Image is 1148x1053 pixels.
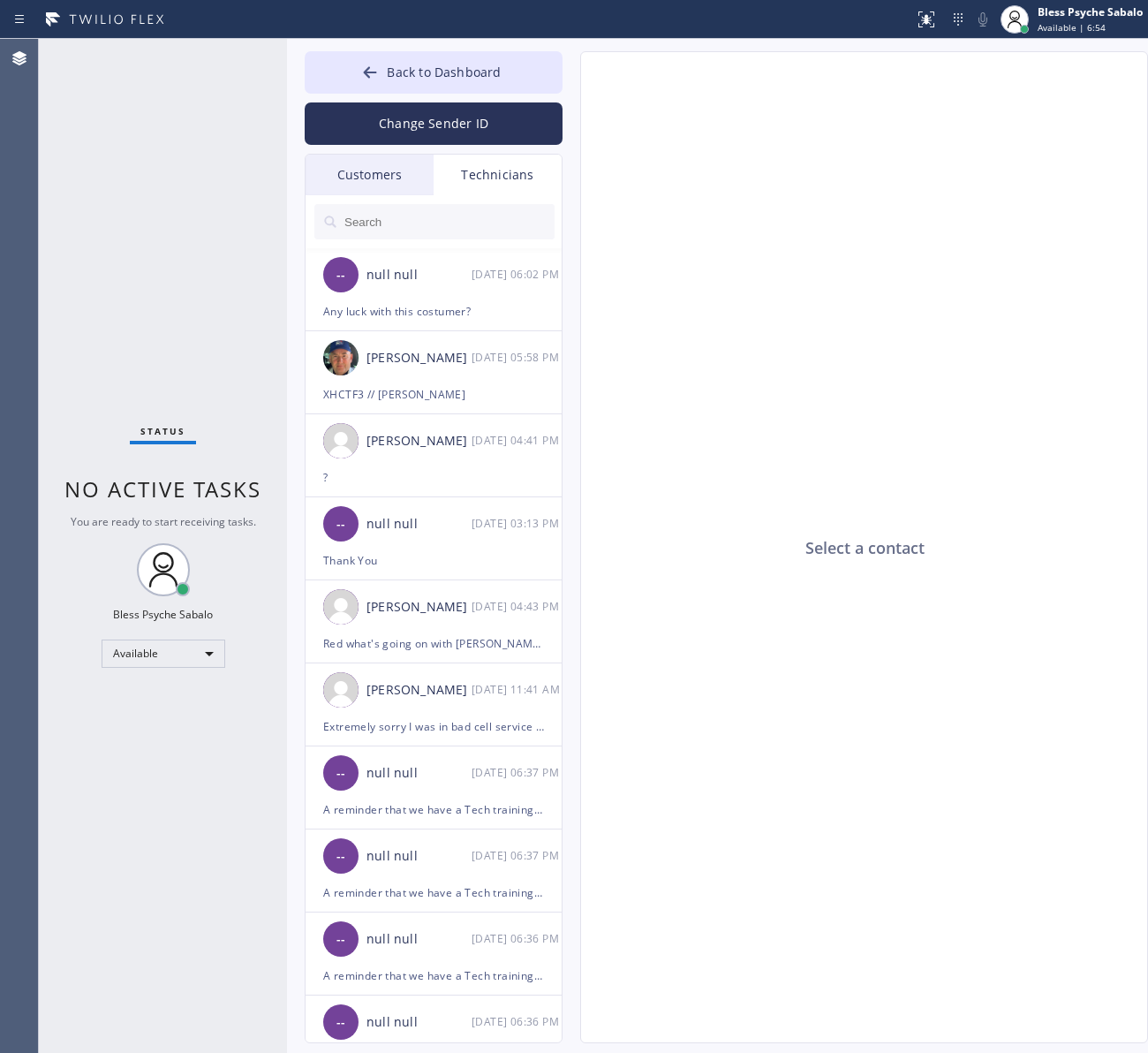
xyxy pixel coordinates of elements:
[323,633,544,654] div: Red what's going on with [PERSON_NAME]?
[366,348,472,368] div: [PERSON_NAME]
[366,514,472,534] div: null null
[323,340,359,375] img: eb1005bbae17aab9b5e109a2067821b9.jpg
[323,467,544,488] div: ?
[366,680,472,701] div: [PERSON_NAME]
[366,846,472,867] div: null null
[305,51,563,94] button: Back to Dashboard
[472,513,563,534] div: 09/02/2025 9:13 AM
[102,640,225,668] div: Available
[366,1012,472,1033] div: null null
[472,264,563,284] div: 09/02/2025 9:02 AM
[387,64,501,80] span: Back to Dashboard
[472,347,563,367] div: 09/02/2025 9:58 AM
[472,596,563,617] div: 08/29/2025 9:43 AM
[113,607,213,622] div: Bless Psyche Sabalo
[323,799,544,820] div: A reminder that we have a Tech training [DATE] 5 pm LA time It's a zoom meeeting reoccurring on a...
[323,550,544,571] div: Thank You
[305,102,563,145] button: Change Sender ID
[472,845,563,866] div: 08/28/2025 9:37 AM
[306,155,434,195] div: Customers
[336,1012,345,1033] span: --
[472,679,563,700] div: 08/29/2025 9:41 AM
[472,762,563,783] div: 08/28/2025 9:37 AM
[343,204,555,239] input: Search
[366,265,472,285] div: null null
[323,883,544,903] div: A reminder that we have a Tech training [DATE] 5 pm LA time It's a zoom meeeting reoccurring on a...
[323,589,359,625] img: user.png
[366,597,472,617] div: [PERSON_NAME]
[71,514,256,529] span: You are ready to start receiving tasks.
[472,1011,563,1032] div: 08/28/2025 9:36 AM
[323,301,544,322] div: Any luck with this costumer?
[323,716,544,737] div: Extremely sorry I was in bad cell service [DATE] and I had no idea that this training was weekly.
[366,929,472,950] div: null null
[971,7,995,32] button: Mute
[472,928,563,949] div: 08/28/2025 9:36 AM
[366,763,472,784] div: null null
[336,514,345,534] span: --
[472,430,563,451] div: 09/02/2025 9:41 AM
[366,431,472,451] div: [PERSON_NAME]
[336,929,345,950] span: --
[1038,4,1143,19] div: Bless Psyche Sabalo
[434,155,562,195] div: Technicians
[323,672,359,708] img: user.png
[64,474,261,504] span: No active tasks
[336,763,345,784] span: --
[323,423,359,458] img: user.png
[323,966,544,986] div: A reminder that we have a Tech training [DATE] 5 pm LA time It's a zoom meeeting reoccurring on a...
[140,425,185,437] span: Status
[323,384,544,405] div: XHCTF3 // [PERSON_NAME]
[336,265,345,285] span: --
[336,846,345,867] span: --
[1038,21,1106,34] span: Available | 6:54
